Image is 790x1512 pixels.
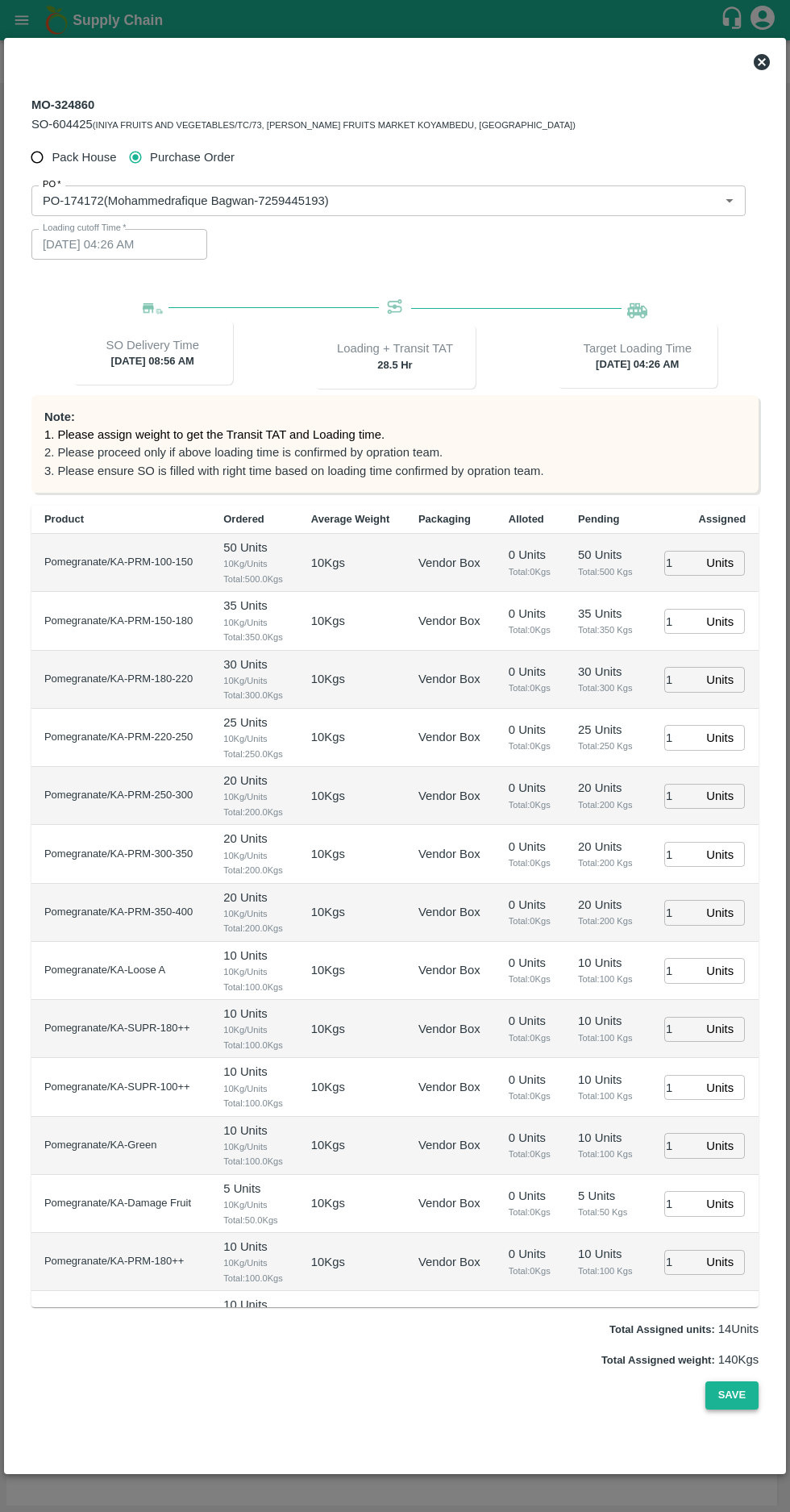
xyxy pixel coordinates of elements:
p: 0 Units [509,779,552,797]
span: Purchase Order [150,148,235,166]
p: 5 Units [223,1180,285,1198]
p: 10 Kgs [311,1194,345,1212]
p: 20 Units [223,830,285,848]
p: Vendor Box [418,670,480,688]
td: Pomegranate/KA-PRM-150-180 [31,592,210,650]
p: Units [706,671,734,689]
td: Pomegranate/KA-SUPR-100++ [31,1058,210,1116]
p: 10 Units [578,1129,634,1147]
span: 10 Kg/Units [223,789,285,804]
p: 20 Units [223,889,285,906]
input: 0 [664,609,700,634]
span: Total: 50 Kgs [578,1205,634,1219]
p: 25 Units [223,714,285,731]
span: Total: 0 Kgs [509,681,552,695]
p: 10 Units [223,1238,285,1256]
span: Total: 200.0 Kgs [223,805,285,819]
input: 0 [664,900,700,925]
p: 10 Kgs [311,1078,345,1096]
p: 50 Units [578,546,634,564]
p: 5 Units [578,1187,634,1205]
input: 0 [664,1191,700,1216]
p: Loading + Transit TAT [337,339,453,357]
p: Units [706,554,734,572]
label: Loading cutoff Time [43,222,127,235]
input: Select PO [36,190,693,211]
span: Total: 250.0 Kgs [223,747,285,761]
span: Total: 100 Kgs [578,1031,634,1045]
p: 25 Units [578,721,634,739]
p: 10 Units [578,954,634,972]
input: 0 [664,1250,700,1275]
p: Vendor Box [418,1078,480,1096]
span: Total: 300 Kgs [578,681,634,695]
td: Pomegranate/KA-PRM-220-250 [31,709,210,767]
span: Total: 100.0 Kgs [223,980,285,994]
span: Total: 200.0 Kgs [223,921,285,935]
p: Units [706,1137,734,1155]
p: 10 Units [223,1005,285,1023]
p: Vendor Box [418,612,480,630]
span: Total: 0 Kgs [509,1264,552,1278]
label: Total Assigned units: [609,1323,715,1335]
td: Pomegranate/KA-Loose A [31,942,210,1000]
p: 30 Units [578,663,634,681]
p: 0 Units [509,663,552,681]
td: Pomegranate/KA-PRM-300-350 [31,825,210,883]
span: Total: 0 Kgs [509,798,552,812]
p: Units [706,1253,734,1271]
p: Units [706,962,734,980]
p: 10 Kgs [311,1136,345,1154]
span: Total: 250 Kgs [578,739,634,753]
p: Units [706,1079,734,1097]
p: 10 Kgs [311,554,345,572]
p: 0 Units [509,1129,552,1147]
p: 10 Kgs [311,612,345,630]
p: Vendor Box [418,554,480,572]
span: Total: 200 Kgs [578,798,634,812]
p: 10 Units [578,1245,634,1263]
input: 0 [664,784,700,809]
span: Total: 200.0 Kgs [223,863,285,877]
span: Total: 0 Kgs [509,972,552,986]
span: 10 Kg/Units [223,1256,285,1270]
span: Total: 100 Kgs [578,1264,634,1278]
p: 3. Please ensure SO is filled with right time based on loading time confirmed by opration team. [44,462,746,480]
p: SO Delivery Time [106,336,199,354]
p: Units [706,613,734,631]
p: 0 Units [509,605,552,623]
td: Pomegranate/KA-PRM-180-220 [31,651,210,709]
p: 2. Please proceed only if above loading time is confirmed by opration team. [44,444,746,461]
b: Ordered [223,513,264,525]
span: Total: 500 Kgs [578,564,634,579]
span: Total: 0 Kgs [509,856,552,870]
input: 0 [664,958,700,983]
span: 10 Kg/Units [223,615,285,630]
span: 10 Kg/Units [223,1139,285,1154]
span: Total: 300.0 Kgs [223,688,285,702]
span: Total: 0 Kgs [509,623,552,637]
span: Total: 0 Kgs [509,1147,552,1161]
input: 0 [664,842,700,867]
span: 10 Kg/Units [223,1023,285,1037]
span: 10 Kg/Units [223,906,285,921]
p: 0 Units [509,546,552,564]
span: Total: 0 Kgs [509,1031,552,1045]
p: 10 Units [578,1071,634,1089]
span: Total: 0 Kgs [509,1205,552,1219]
p: 10 Kgs [311,787,345,805]
p: Vendor Box [418,961,480,979]
p: Vendor Box [418,903,480,921]
p: Units [706,846,734,864]
td: Pomegranate/KA-Damage Fruit [31,1175,210,1233]
b: Pending [578,513,619,525]
p: 0 Units [509,1012,552,1030]
span: Total: 100.0 Kgs [223,1154,285,1168]
p: 10 Units [223,1296,285,1314]
p: 10 Kgs [311,961,345,979]
p: 10 Kgs [311,1020,345,1038]
td: Pomegranate/KA-PRM-100-150 [31,534,210,592]
p: 0 Units [509,838,552,856]
p: Vendor Box [418,1020,480,1038]
button: Save [705,1381,759,1410]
